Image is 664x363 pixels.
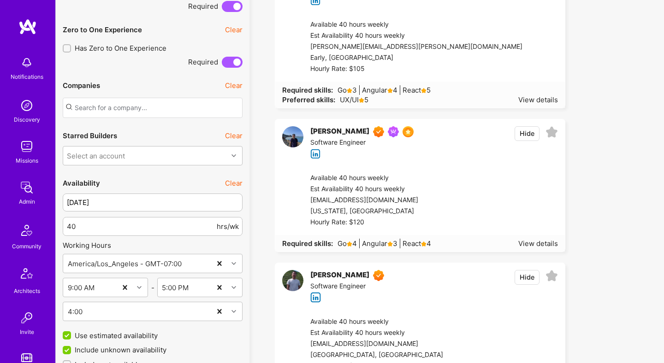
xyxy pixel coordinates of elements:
[400,85,431,95] span: React 5
[18,53,36,72] img: bell
[421,88,427,94] i: icon Star
[231,261,236,266] i: icon Chevron
[421,241,427,247] i: icon Star
[518,95,558,105] div: View details
[403,126,414,137] img: SelectionTeam
[63,25,142,35] div: Zero to One Experience
[282,270,303,303] a: User Avatar
[373,126,384,137] img: Exceptional A.Teamer
[16,156,38,165] div: Missions
[162,283,189,293] div: 5:00 PM
[16,219,38,241] img: Community
[310,19,522,30] div: Available 40 hours weekly
[310,53,522,64] div: Early, [GEOGRAPHIC_DATA]
[18,309,36,327] img: Invite
[338,95,368,105] span: UX/UI 5
[359,85,397,95] span: Angular 4
[21,353,32,362] img: tokens
[75,43,166,53] span: Has Zero to One Experience
[310,270,369,281] div: [PERSON_NAME]
[310,195,434,206] div: [EMAIL_ADDRESS][DOMAIN_NAME]
[137,285,142,290] i: icon Chevron
[11,72,43,82] div: Notifications
[310,126,369,137] div: [PERSON_NAME]
[310,316,443,328] div: Available 40 hours weekly
[225,178,243,188] button: Clear
[148,283,157,293] div: -
[359,239,397,248] span: Angular 3
[12,241,41,251] div: Community
[310,339,443,350] div: [EMAIL_ADDRESS][DOMAIN_NAME]
[282,126,303,159] a: User Avatar
[347,88,352,94] i: icon Star
[347,241,352,247] i: icon Star
[63,193,243,211] input: Latest start date...
[18,137,36,156] img: teamwork
[310,64,522,75] div: Hourly Rate: $105
[75,331,158,340] span: Use estimated availability
[282,126,303,147] img: User Avatar
[19,197,35,206] div: Admin
[16,264,38,286] img: Architects
[282,270,303,291] img: User Avatar
[387,88,393,94] i: icon Star
[545,126,558,139] i: icon EmptyStar
[225,25,243,35] button: Clear
[515,126,539,141] button: Hide
[18,96,36,115] img: discovery
[310,281,388,292] div: Software Engineer
[225,131,243,141] button: Clear
[67,215,215,238] input: Hours
[282,95,335,104] strong: Preferred skills:
[63,81,100,90] div: Companies
[217,222,239,231] span: hrs/wk
[310,137,414,148] div: Software Engineer
[231,285,236,290] i: icon Chevron
[335,239,357,248] span: Go 4
[75,345,166,355] span: Include unknown availability
[18,18,37,35] img: logo
[282,239,333,248] strong: Required skills:
[68,307,83,316] div: 4:00
[310,350,443,361] div: [GEOGRAPHIC_DATA], [GEOGRAPHIC_DATA]
[63,240,243,250] div: Working Hours
[310,173,434,184] div: Available 40 hours weekly
[387,241,393,247] i: icon Star
[310,217,434,228] div: Hourly Rate: $120
[225,81,243,90] button: Clear
[68,283,95,293] div: 9:00 AM
[518,239,558,248] div: View details
[63,131,117,141] div: Starred Builders
[310,30,522,41] div: Est Availability 40 hours weekly
[515,270,539,285] button: Hide
[335,85,357,95] span: Go 3
[18,178,36,197] img: admin teamwork
[310,292,321,303] i: icon linkedIn
[67,151,125,160] div: Select an account
[388,126,399,137] img: Been on Mission
[231,309,236,314] i: icon Chevron
[545,270,558,282] i: icon EmptyStar
[373,270,384,281] img: Exceptional A.Teamer
[188,57,218,67] span: Required
[310,206,434,217] div: [US_STATE], [GEOGRAPHIC_DATA]
[359,98,364,103] i: icon Star
[68,259,182,269] div: America/Los_Angeles - GMT-07:00
[63,178,100,188] div: Availability
[231,153,236,158] i: icon Chevron
[400,239,431,248] span: React 4
[310,41,522,53] div: [PERSON_NAME][EMAIL_ADDRESS][PERSON_NAME][DOMAIN_NAME]
[310,328,443,339] div: Est Availability 40 hours weekly
[310,149,321,159] i: icon linkedIn
[188,1,218,11] span: Required
[282,86,333,94] strong: Required skills:
[310,184,434,195] div: Est Availability 40 hours weekly
[63,98,243,118] input: Search for a company...
[14,286,40,296] div: Architects
[20,327,34,337] div: Invite
[14,115,40,124] div: Discovery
